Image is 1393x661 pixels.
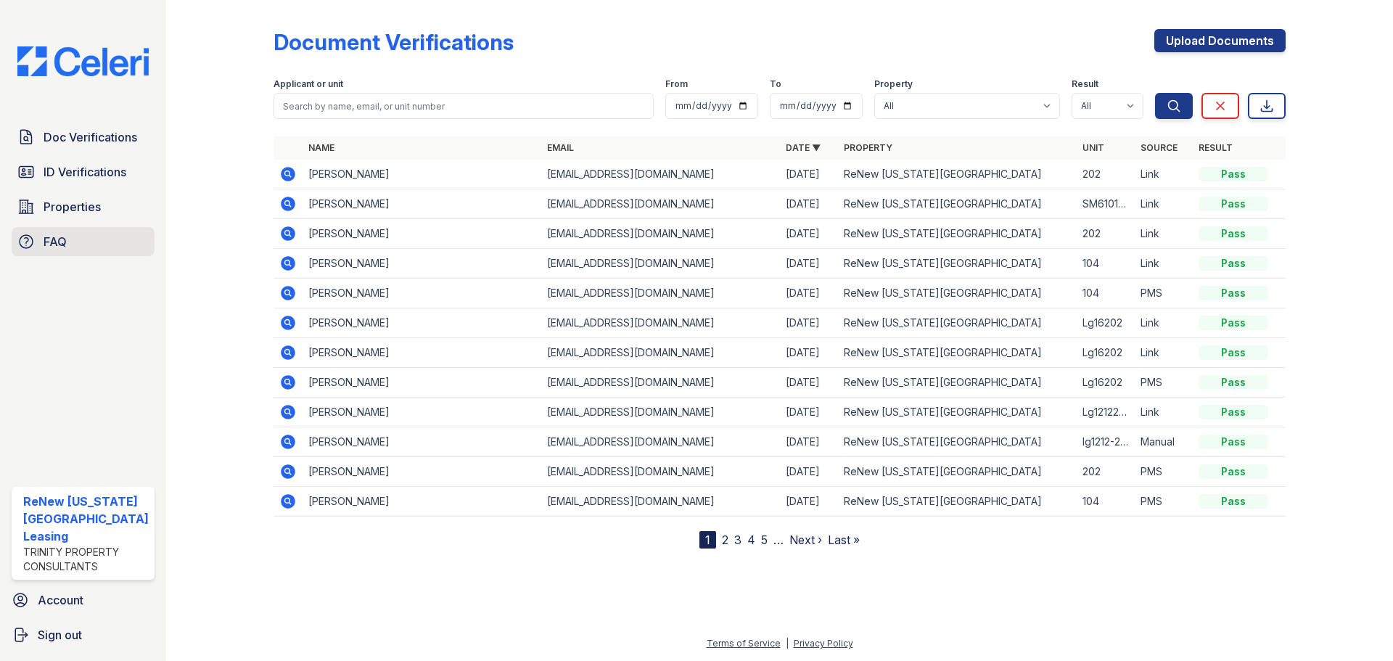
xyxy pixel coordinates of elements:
label: To [770,78,781,90]
td: Lg16202 [1077,338,1135,368]
span: Doc Verifications [44,128,137,146]
a: Result [1199,142,1233,153]
td: [EMAIL_ADDRESS][DOMAIN_NAME] [541,398,780,427]
td: [EMAIL_ADDRESS][DOMAIN_NAME] [541,189,780,219]
td: [PERSON_NAME] [303,189,541,219]
label: Result [1072,78,1098,90]
td: Link [1135,160,1193,189]
td: [EMAIL_ADDRESS][DOMAIN_NAME] [541,160,780,189]
td: [PERSON_NAME] [303,338,541,368]
img: CE_Logo_Blue-a8612792a0a2168367f1c8372b55b34899dd931a85d93a1a3d3e32e68fde9ad4.png [6,46,160,76]
a: 3 [734,533,741,547]
td: [DATE] [780,427,838,457]
td: ReNew [US_STATE][GEOGRAPHIC_DATA] [838,249,1077,279]
div: Trinity Property Consultants [23,545,149,574]
div: Pass [1199,286,1268,300]
div: Pass [1199,226,1268,241]
div: Pass [1199,464,1268,479]
td: [PERSON_NAME] [303,487,541,517]
td: [PERSON_NAME] [303,219,541,249]
td: [PERSON_NAME] [303,249,541,279]
td: [DATE] [780,160,838,189]
span: FAQ [44,233,67,250]
td: PMS [1135,457,1193,487]
td: ReNew [US_STATE][GEOGRAPHIC_DATA] [838,279,1077,308]
label: From [665,78,688,90]
a: Source [1141,142,1178,153]
td: ReNew [US_STATE][GEOGRAPHIC_DATA] [838,160,1077,189]
td: [DATE] [780,487,838,517]
td: ReNew [US_STATE][GEOGRAPHIC_DATA] [838,368,1077,398]
div: Pass [1199,494,1268,509]
td: Link [1135,338,1193,368]
td: Lg16202 [1077,308,1135,338]
td: ReNew [US_STATE][GEOGRAPHIC_DATA] [838,457,1077,487]
a: ID Verifications [12,157,155,186]
td: 202 [1077,219,1135,249]
td: [EMAIL_ADDRESS][DOMAIN_NAME] [541,219,780,249]
td: [PERSON_NAME] [303,398,541,427]
td: ReNew [US_STATE][GEOGRAPHIC_DATA] [838,427,1077,457]
td: [DATE] [780,398,838,427]
td: [DATE] [780,368,838,398]
td: Link [1135,249,1193,279]
td: ReNew [US_STATE][GEOGRAPHIC_DATA] [838,189,1077,219]
a: Doc Verifications [12,123,155,152]
td: [DATE] [780,279,838,308]
td: PMS [1135,368,1193,398]
div: Pass [1199,167,1268,181]
td: [EMAIL_ADDRESS][DOMAIN_NAME] [541,338,780,368]
a: 2 [722,533,728,547]
td: [EMAIL_ADDRESS][DOMAIN_NAME] [541,427,780,457]
td: lg1212-202 [1077,427,1135,457]
td: 104 [1077,279,1135,308]
td: ReNew [US_STATE][GEOGRAPHIC_DATA] [838,308,1077,338]
td: [DATE] [780,249,838,279]
div: ReNew [US_STATE][GEOGRAPHIC_DATA] Leasing [23,493,149,545]
td: [PERSON_NAME] [303,457,541,487]
div: Pass [1199,256,1268,271]
td: ReNew [US_STATE][GEOGRAPHIC_DATA] [838,398,1077,427]
td: [PERSON_NAME] [303,427,541,457]
td: [DATE] [780,189,838,219]
a: Upload Documents [1154,29,1286,52]
td: ReNew [US_STATE][GEOGRAPHIC_DATA] [838,338,1077,368]
div: Pass [1199,405,1268,419]
label: Property [874,78,913,90]
div: | [786,638,789,649]
td: [EMAIL_ADDRESS][DOMAIN_NAME] [541,279,780,308]
span: ID Verifications [44,163,126,181]
td: PMS [1135,279,1193,308]
td: 202 [1077,457,1135,487]
input: Search by name, email, or unit number [274,93,654,119]
a: Property [844,142,892,153]
a: Unit [1082,142,1104,153]
a: Name [308,142,334,153]
a: Last » [828,533,860,547]
td: [EMAIL_ADDRESS][DOMAIN_NAME] [541,487,780,517]
div: Pass [1199,316,1268,330]
div: Document Verifications [274,29,514,55]
a: FAQ [12,227,155,256]
td: [PERSON_NAME] [303,160,541,189]
td: Link [1135,189,1193,219]
div: Pass [1199,375,1268,390]
td: Link [1135,219,1193,249]
div: Pass [1199,197,1268,211]
a: Terms of Service [707,638,781,649]
a: Sign out [6,620,160,649]
a: Privacy Policy [794,638,853,649]
td: 202 [1077,160,1135,189]
a: 5 [761,533,768,547]
td: ReNew [US_STATE][GEOGRAPHIC_DATA] [838,487,1077,517]
td: [PERSON_NAME] [303,279,541,308]
a: Next › [789,533,822,547]
div: Pass [1199,345,1268,360]
td: Lg16202 [1077,368,1135,398]
a: Account [6,586,160,615]
td: [EMAIL_ADDRESS][DOMAIN_NAME] [541,368,780,398]
a: Date ▼ [786,142,821,153]
td: [DATE] [780,219,838,249]
td: [PERSON_NAME] [303,368,541,398]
